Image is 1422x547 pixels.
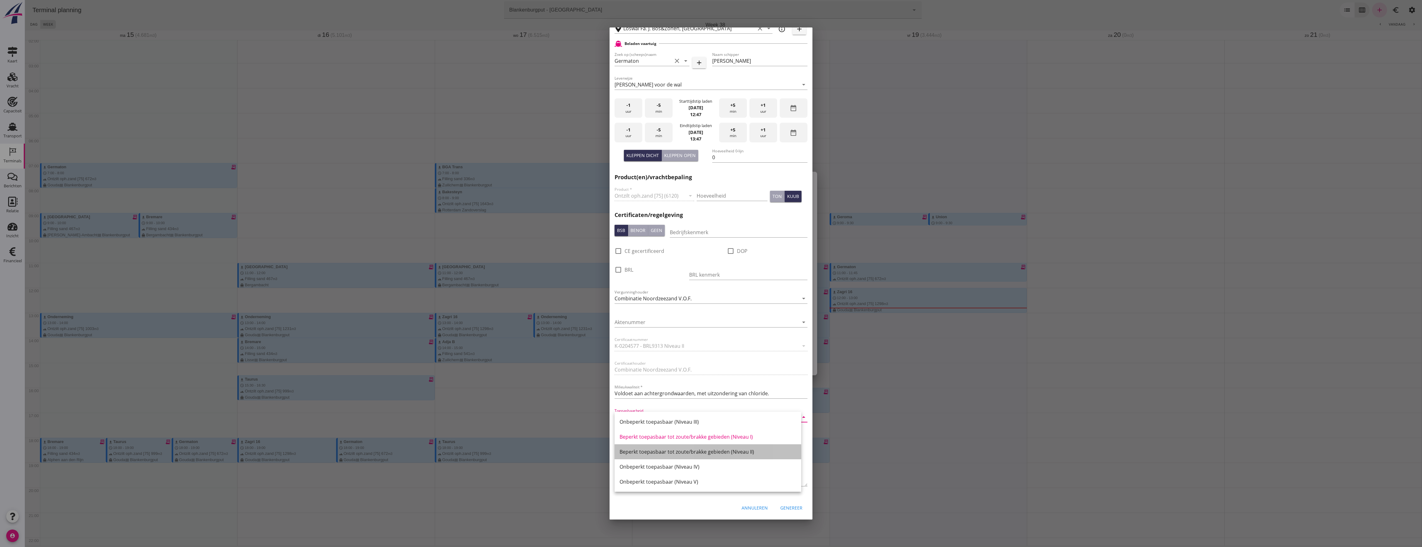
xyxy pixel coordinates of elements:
i: arrow_drop_down [682,57,689,65]
th: Scheepsnaam [612,219,669,232]
button: ton [770,191,785,202]
label: DOP [737,248,748,254]
h4: Schip [612,212,785,219]
div: uur [615,123,642,142]
div: Beperkt toepasbaar tot zoute/brakke gebieden (Niveau I) [620,433,796,441]
h2: Beladen vaartuig [625,41,656,47]
td: [PERSON_NAME] [669,232,785,244]
button: BSB [615,225,628,236]
td: Germaton [669,219,785,232]
a: Bewerken [607,362,646,373]
button: Kleppen open [662,150,698,161]
div: min [719,98,747,118]
span: -1 [626,102,630,109]
div: uur [615,98,642,118]
span: +1 [761,102,766,109]
th: Vergunning [612,339,669,352]
h4: Product [612,282,785,289]
i: arrow_drop_down [765,25,772,32]
div: uur [749,123,777,142]
h2: Certificaten/regelgeving [615,211,807,219]
strong: 13:47 [690,136,701,142]
div: Beperkt toepasbaar tot zoute/brakke gebieden (Niveau II) [620,448,796,456]
button: Benor [628,225,648,236]
th: Bestemming [612,257,669,269]
div: Kleppen open [664,152,696,159]
input: Zoek op (scheeps)naam [615,56,672,66]
div: ton [772,193,782,200]
span: +1 [761,126,766,133]
input: Losplaats [623,23,755,33]
div: kuub [787,193,799,200]
i: clear [756,25,764,32]
span: Sluiten [766,365,787,370]
div: BSB [617,227,625,234]
td: [PHONE_NUMBER] [669,244,785,257]
div: min [645,123,673,142]
span: VOG-250677 [679,273,709,278]
i: info_outline [778,25,786,33]
span: +5 [730,126,735,133]
span: Blankenburgput - [674,260,710,265]
div: [PERSON_NAME] voor de wal [615,82,682,87]
div: Onbeperkt toepasbaar (Niveau IV) [620,463,796,471]
button: Genereer [775,502,807,514]
input: Naam schipper [712,56,807,66]
strong: [DATE] [689,105,703,111]
i: add [796,25,803,33]
td: 18 [669,314,785,327]
th: Product [612,289,669,302]
th: Schipper [612,232,669,244]
label: CE gecertificeerd [625,248,664,254]
input: BRL kenmerk [689,270,807,280]
div: min [719,123,747,142]
button: VOG-250677 [674,270,714,281]
i: clear [673,57,681,65]
td: Combinatie Noordzeezand V.O.F. [669,339,785,352]
strong: vr [674,203,679,208]
div: Kleppen dicht [626,152,659,159]
th: Telefoonnummer [612,244,669,257]
span: -1 [626,126,630,133]
td: 672 [669,302,785,314]
div: Starttijdstip laden [679,98,712,104]
th: Vak/Bunker/Silo [612,314,669,327]
i: arrow_drop_down [800,413,807,421]
div: Germaton [605,172,792,187]
h4: Laden [612,192,785,199]
div: Onbeperkt toepasbaar (Niveau V) [620,478,796,485]
i: arrow_drop_down [800,81,807,88]
span: +5 [730,102,735,109]
td: Gouda [669,257,785,269]
input: Vergunninghouder [615,293,799,303]
button: Maak laadbon [649,362,699,373]
button: kuub [785,191,802,202]
i: call [674,247,681,254]
th: Wingebied [612,327,669,339]
i: edit [610,364,615,370]
td: Blankenburgput [669,327,785,339]
i: add [695,59,703,67]
div: Genereer [780,505,802,511]
td: [DATE] 11:00 - 11:45 [669,199,785,212]
strong: 12:47 [690,111,701,117]
i: arrow_drop_down [800,318,807,326]
button: Geen [648,225,665,236]
input: Bedrijfskenmerk [670,227,807,237]
span: -5 [657,102,661,109]
div: Eindtijdstip laden [680,123,712,129]
div: Geen [651,227,662,234]
div: Onbeperkt toepasbaar (Niveau III) [620,418,796,426]
div: Annuleren [742,505,768,511]
td: Ontzilt oph.zand [75] [669,289,785,302]
th: Datum [612,199,669,212]
th: Hoeveelheid [612,302,669,314]
span: Maak laadbon [651,364,697,370]
span: -5 [657,126,661,133]
i: date_range [790,104,797,112]
span: Bewerken [610,364,644,370]
i: date_range [790,129,797,136]
strong: [DATE] [689,129,703,135]
input: Aktenummer [615,317,799,327]
h2: Product(en)/vrachtbepaling [615,173,807,181]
